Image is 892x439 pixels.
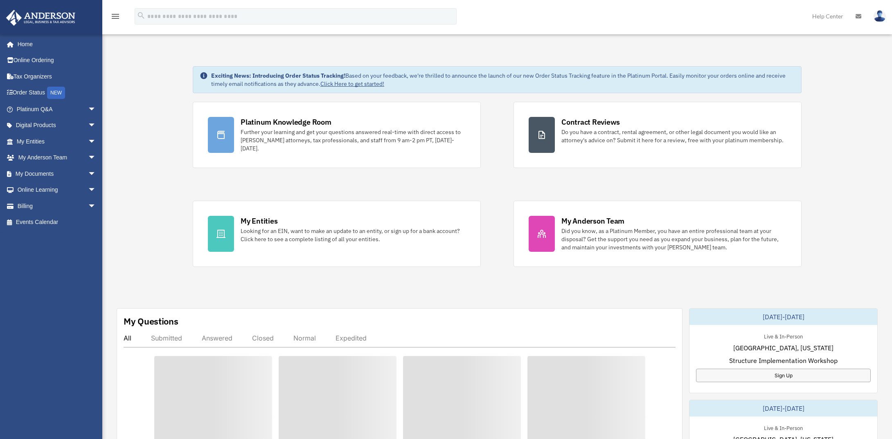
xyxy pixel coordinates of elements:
[6,117,108,134] a: Digital Productsarrow_drop_down
[561,216,624,226] div: My Anderson Team
[6,133,108,150] a: My Entitiesarrow_drop_down
[88,182,104,199] span: arrow_drop_down
[757,331,809,340] div: Live & In-Person
[252,334,274,342] div: Closed
[211,72,345,79] strong: Exciting News: Introducing Order Status Tracking!
[88,150,104,166] span: arrow_drop_down
[88,133,104,150] span: arrow_drop_down
[729,356,838,365] span: Structure Implementation Workshop
[514,102,802,168] a: Contract Reviews Do you have a contract, rental agreement, or other legal document you would like...
[6,182,108,198] a: Online Learningarrow_drop_down
[6,150,108,166] a: My Anderson Teamarrow_drop_down
[561,117,620,127] div: Contract Reviews
[561,227,786,251] div: Did you know, as a Platinum Member, you have an entire professional team at your disposal? Get th...
[733,343,833,353] span: [GEOGRAPHIC_DATA], [US_STATE]
[6,68,108,85] a: Tax Organizers
[6,36,104,52] a: Home
[137,11,146,20] i: search
[561,128,786,144] div: Do you have a contract, rental agreement, or other legal document you would like an attorney's ad...
[193,201,481,267] a: My Entities Looking for an EIN, want to make an update to an entity, or sign up for a bank accoun...
[241,227,466,243] div: Looking for an EIN, want to make an update to an entity, or sign up for a bank account? Click her...
[6,198,108,214] a: Billingarrow_drop_down
[241,216,277,226] div: My Entities
[689,309,877,325] div: [DATE]-[DATE]
[110,11,120,21] i: menu
[88,166,104,182] span: arrow_drop_down
[874,10,886,22] img: User Pic
[241,128,466,152] div: Further your learning and get your questions answered real-time with direct access to [PERSON_NAM...
[6,52,108,69] a: Online Ordering
[696,369,871,382] a: Sign Up
[6,166,108,182] a: My Documentsarrow_drop_down
[124,315,178,327] div: My Questions
[47,87,65,99] div: NEW
[88,198,104,215] span: arrow_drop_down
[4,10,78,26] img: Anderson Advisors Platinum Portal
[293,334,316,342] div: Normal
[6,101,108,117] a: Platinum Q&Aarrow_drop_down
[757,423,809,432] div: Live & In-Person
[193,102,481,168] a: Platinum Knowledge Room Further your learning and get your questions answered real-time with dire...
[241,117,331,127] div: Platinum Knowledge Room
[88,117,104,134] span: arrow_drop_down
[320,80,384,87] a: Click Here to get started!
[202,334,232,342] div: Answered
[211,72,795,88] div: Based on your feedback, we're thrilled to announce the launch of our new Order Status Tracking fe...
[124,334,131,342] div: All
[110,14,120,21] a: menu
[336,334,367,342] div: Expedited
[6,214,108,231] a: Events Calendar
[151,334,182,342] div: Submitted
[88,101,104,118] span: arrow_drop_down
[689,400,877,417] div: [DATE]-[DATE]
[6,85,108,101] a: Order StatusNEW
[514,201,802,267] a: My Anderson Team Did you know, as a Platinum Member, you have an entire professional team at your...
